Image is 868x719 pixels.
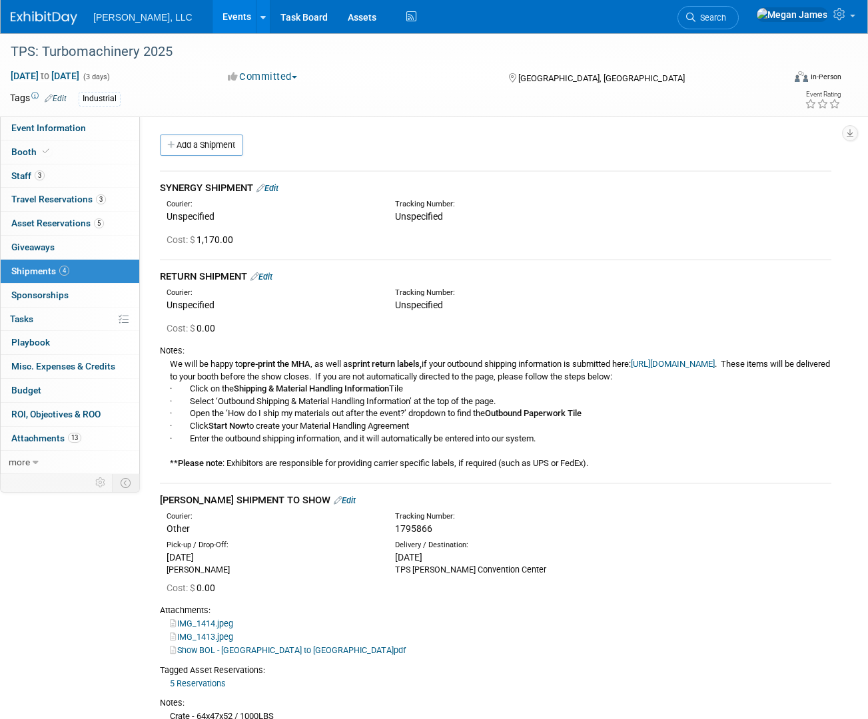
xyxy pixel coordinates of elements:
[89,474,113,491] td: Personalize Event Tab Strip
[167,522,375,535] div: Other
[395,211,443,222] span: Unspecified
[234,383,389,393] b: Shipping & Material Handling Information
[1,236,139,259] a: Giveaways
[395,564,604,576] div: TPS [PERSON_NAME] Convention Center
[395,300,443,310] span: Unspecified
[10,70,80,82] span: [DATE] [DATE]
[59,266,69,276] span: 4
[167,564,375,576] div: [PERSON_NAME]
[11,409,101,419] span: ROI, Objectives & ROO
[11,146,52,157] span: Booth
[167,298,375,312] div: Unspecified
[79,92,121,106] div: Industrial
[68,433,81,443] span: 13
[167,288,375,298] div: Courier:
[1,451,139,474] a: more
[334,495,356,505] a: Edit
[719,69,841,89] div: Event Format
[167,323,220,334] span: 0.00
[160,270,831,284] div: RETURN SHIPMENT
[11,337,50,348] span: Playbook
[1,117,139,140] a: Event Information
[395,540,604,551] div: Delivery / Destination:
[677,6,739,29] a: Search
[45,94,67,103] a: Edit
[11,361,115,371] span: Misc. Expenses & Credits
[395,523,432,534] span: 1795866
[160,664,831,676] div: Tagged Asset Reservations:
[170,678,226,688] a: 5 Reservations
[96,194,106,204] span: 3
[10,314,33,324] span: Tasks
[795,71,808,82] img: Format-Inperson.png
[178,458,222,468] b: Please note
[113,474,140,491] td: Toggle Event Tabs
[167,210,375,223] div: Unspecified
[223,70,302,84] button: Committed
[167,234,238,245] span: 1,170.00
[94,218,104,228] span: 5
[1,164,139,188] a: Staff3
[1,427,139,450] a: Attachments13
[1,379,139,402] a: Budget
[160,345,831,357] div: Notes:
[256,183,278,193] a: Edit
[1,140,139,164] a: Booth
[11,242,55,252] span: Giveaways
[518,73,685,83] span: [GEOGRAPHIC_DATA], [GEOGRAPHIC_DATA]
[39,71,51,81] span: to
[805,91,841,98] div: Event Rating
[11,433,81,443] span: Attachments
[209,421,246,431] b: Start Now
[11,122,86,133] span: Event Information
[11,218,104,228] span: Asset Reservations
[11,194,106,204] span: Travel Reservations
[170,645,406,655] a: Show BOL - [GEOGRAPHIC_DATA] to [GEOGRAPHIC_DATA]pdf
[43,148,49,155] i: Booth reservation complete
[11,290,69,300] span: Sponsorships
[352,359,422,369] b: print return labels,
[395,199,660,210] div: Tracking Number:
[395,551,604,564] div: [DATE]
[695,13,726,23] span: Search
[9,457,30,467] span: more
[485,408,582,418] b: Outbound Paperwork Tile
[160,493,831,507] div: [PERSON_NAME] SHIPMENT TO SHOW
[160,181,831,195] div: SYNERGY SHIPMENT
[1,188,139,211] a: Travel Reservations3
[93,12,193,23] span: [PERSON_NAME], LLC
[6,40,771,64] div: TPS: Turbomachinery 2025
[1,284,139,307] a: Sponsorships
[160,604,831,616] div: Attachments:
[250,272,272,282] a: Edit
[167,234,197,245] span: Cost: $
[395,511,660,522] div: Tracking Number:
[1,260,139,283] a: Shipments4
[242,359,310,369] b: pre-print the MHA
[395,288,660,298] div: Tracking Number:
[167,583,197,593] span: Cost: $
[160,357,831,469] div: We will be happy to , as well as if your outbound shipping information is submitted here: . These...
[1,212,139,235] a: Asset Reservations5
[756,7,828,22] img: Megan James
[1,403,139,426] a: ROI, Objectives & ROO
[11,266,69,276] span: Shipments
[11,11,77,25] img: ExhibitDay
[82,73,110,81] span: (3 days)
[810,72,841,82] div: In-Person
[167,199,375,210] div: Courier:
[170,632,233,642] a: IMG_1413.jpeg
[1,355,139,378] a: Misc. Expenses & Credits
[167,323,197,334] span: Cost: $
[167,551,375,564] div: [DATE]
[1,331,139,354] a: Playbook
[1,308,139,331] a: Tasks
[10,91,67,107] td: Tags
[160,134,243,156] a: Add a Shipment
[167,540,375,551] div: Pick-up / Drop-Off:
[167,511,375,522] div: Courier:
[631,359,715,369] a: [URL][DOMAIN_NAME]
[11,385,41,395] span: Budget
[160,697,831,709] div: Notes:
[167,583,220,593] span: 0.00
